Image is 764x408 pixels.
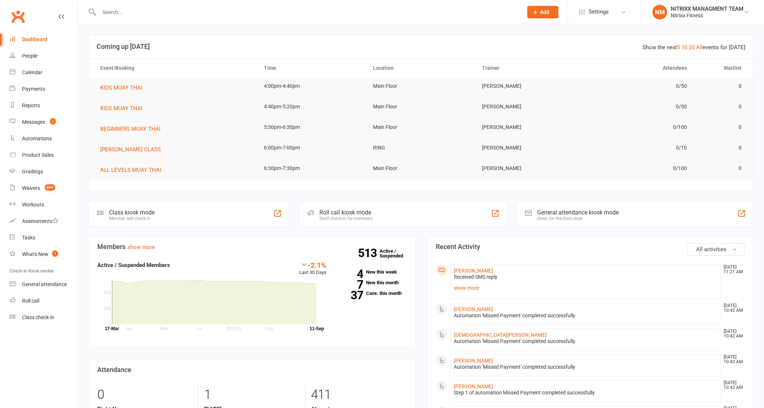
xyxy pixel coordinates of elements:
[109,209,155,216] div: Class kiosk mode
[688,243,745,256] button: All activities
[22,169,43,174] div: Gradings
[689,44,695,51] a: 20
[10,293,77,309] a: Roll call
[22,218,58,224] div: Assessments
[10,163,77,180] a: Gradings
[22,53,37,59] div: People
[436,243,745,250] h3: Recent Activity
[694,119,748,136] td: 0
[127,244,155,250] a: show more
[584,77,694,95] td: 0/50
[22,281,67,287] div: General attendance
[720,380,744,390] time: [DATE] 10:42 AM
[97,243,406,250] h3: Members
[475,119,584,136] td: [PERSON_NAME]
[257,98,366,115] td: 4:40pm-5:20pm
[22,102,40,108] div: Reports
[22,298,39,304] div: Roll call
[720,265,744,274] time: [DATE] 11:21 AM
[475,77,584,95] td: [PERSON_NAME]
[589,4,609,20] span: Settings
[100,146,161,153] span: [PERSON_NAME] CLASS
[50,118,56,124] span: 1
[10,130,77,147] a: Automations
[9,7,27,26] a: Clubworx
[454,268,493,274] a: [PERSON_NAME]
[454,274,717,280] div: Received SMS reply
[257,77,366,95] td: 4:00pm-4:40pm
[454,283,717,293] a: show more
[10,180,77,196] a: Waivers 899
[45,184,55,191] span: 899
[109,216,155,221] div: Member self check-in
[299,261,326,269] div: -2.1%
[475,160,584,177] td: [PERSON_NAME]
[337,279,363,290] strong: 7
[652,5,667,19] div: NM
[100,105,142,112] span: KIDS MUAY THAI
[10,31,77,48] a: Dashboard
[100,83,148,92] button: KIDS MUAY THAI
[366,59,475,77] th: Location
[366,77,475,95] td: Main Floor
[584,139,694,156] td: 0/10
[337,270,406,274] a: 4New this week
[10,213,77,230] a: Assessments
[100,124,166,133] button: BEGINNERS MUAY THAI
[10,230,77,246] a: Tasks
[337,268,363,279] strong: 4
[584,119,694,136] td: 0/100
[10,147,77,163] a: Product Sales
[671,6,743,12] div: NITRIXX MANAGMENT TEAM
[100,126,160,132] span: BEGINNERS MUAY THAI
[527,6,558,18] button: Add
[454,390,717,396] div: Step 1 of automation Missed Payment completed successfully
[454,306,493,312] a: [PERSON_NAME]
[720,329,744,339] time: [DATE] 10:42 AM
[537,209,619,216] div: General attendance kiosk mode
[337,291,406,296] a: 37Canx. this month
[366,139,475,156] td: RING
[97,262,170,268] strong: Active / Suspended Members
[720,303,744,313] time: [DATE] 10:42 AM
[319,216,373,221] div: Staff check-in for members
[10,246,77,263] a: What's New1
[454,313,717,319] div: Automation 'Missed Payment' completed successfully
[257,160,366,177] td: 6:30pm-7:30pm
[694,139,748,156] td: 0
[22,36,47,42] div: Dashboard
[475,139,584,156] td: [PERSON_NAME]
[22,314,54,320] div: Class check-in
[671,12,743,19] div: Nitrixx Fitness
[337,280,406,285] a: 7New this month
[10,114,77,130] a: Messages 1
[454,338,717,344] div: Automation 'Missed Payment' completed successfully
[10,81,77,97] a: Payments
[10,276,77,293] a: General attendance kiosk mode
[97,43,745,50] h3: Coming up [DATE]
[677,44,680,51] a: 5
[694,160,748,177] td: 0
[52,250,58,257] span: 1
[22,202,44,207] div: Workouts
[299,261,326,277] div: Last 30 Days
[454,364,717,370] div: Automation 'Missed Payment' completed successfully
[10,97,77,114] a: Reports
[100,145,166,154] button: [PERSON_NAME] CLASS
[694,77,748,95] td: 0
[22,152,54,158] div: Product Sales
[100,84,142,91] span: KIDS MUAY THAI
[584,59,694,77] th: Attendees
[22,86,45,92] div: Payments
[319,209,373,216] div: Roll call kiosk mode
[22,185,40,191] div: Waivers
[10,196,77,213] a: Workouts
[696,246,727,253] span: All activities
[358,248,380,259] strong: 513
[681,44,687,51] a: 10
[100,167,161,173] span: ALL LEVELS MUAY THAI
[257,59,366,77] th: Time
[10,48,77,64] a: People
[454,332,547,338] a: [DEMOGRAPHIC_DATA][PERSON_NAME]
[584,160,694,177] td: 0/100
